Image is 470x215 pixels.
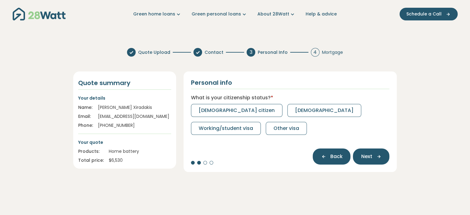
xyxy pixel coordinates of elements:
span: [DEMOGRAPHIC_DATA] [295,107,354,114]
a: Green personal loans [192,11,248,17]
div: 4 [311,48,320,57]
span: Contact [205,49,223,56]
a: Help & advice [306,11,337,17]
span: Next [361,153,372,160]
div: [PHONE_NUMBER] [98,122,171,129]
p: Your quote [78,139,171,146]
span: Mortgage [322,49,343,56]
nav: Main navigation [13,6,458,22]
button: [DEMOGRAPHIC_DATA] [287,104,361,117]
a: Green home loans [133,11,182,17]
span: Other visa [273,125,299,132]
button: Back [313,148,350,165]
label: What is your citizenship status? [191,94,273,101]
span: Quote Upload [138,49,170,56]
span: Schedule a Call [406,11,442,17]
p: Your details [78,95,171,101]
div: 3 [247,48,255,57]
button: [DEMOGRAPHIC_DATA] citizen [191,104,282,117]
div: Phone: [78,122,93,129]
h4: Quote summary [78,79,171,87]
button: Working/student visa [191,122,261,135]
button: Schedule a Call [400,8,458,20]
span: [DEMOGRAPHIC_DATA] citizen [199,107,275,114]
div: [EMAIL_ADDRESS][DOMAIN_NAME] [98,113,171,120]
button: Next [353,148,389,165]
div: Name: [78,104,93,111]
div: $ 6,530 [109,157,171,164]
span: Back [330,153,342,160]
a: About 28Watt [257,11,296,17]
div: Home battery [109,148,171,155]
img: 28Watt [13,8,66,20]
div: Products: [78,148,104,155]
div: Email: [78,113,93,120]
div: [PERSON_NAME] Xiradakis [98,104,171,111]
div: Total price: [78,157,104,164]
span: Personal Info [258,49,288,56]
button: Other visa [266,122,307,135]
h2: Personal info [191,79,232,86]
span: Working/student visa [199,125,253,132]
